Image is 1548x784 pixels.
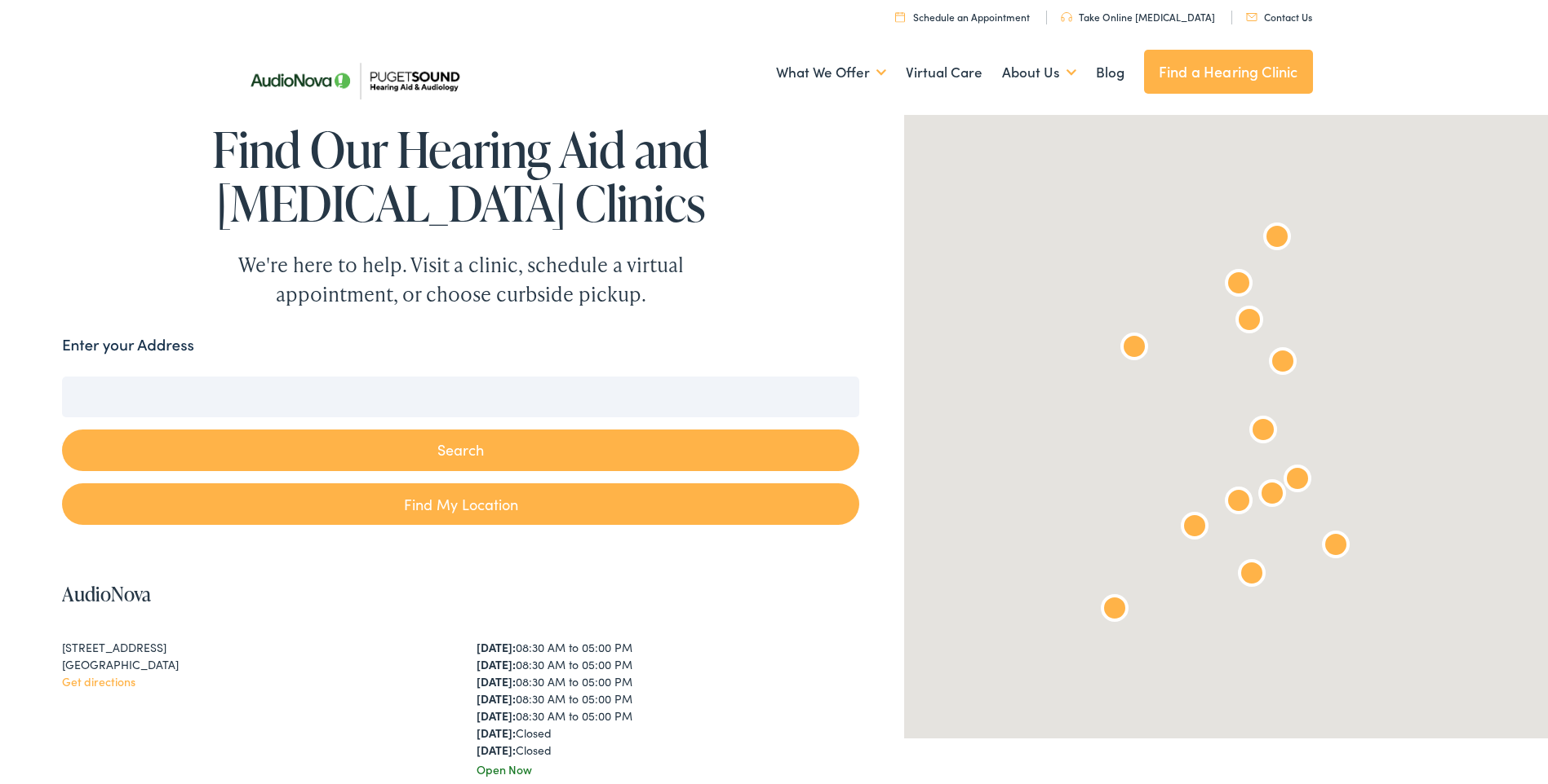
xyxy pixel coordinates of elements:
img: utility icon [1246,13,1257,21]
div: AudioNova [1316,527,1355,566]
h1: Find Our Hearing Aid and [MEDICAL_DATA] Clinics [62,122,859,230]
a: Find My Location [62,483,859,525]
button: Search [62,429,859,471]
a: Schedule an Appointment [895,10,1030,24]
div: AudioNova [1219,483,1258,522]
div: Open Now [477,761,859,778]
a: Blog [1096,42,1124,103]
a: Contact Us [1246,10,1312,24]
div: [STREET_ADDRESS] [62,639,445,656]
strong: [DATE]: [477,690,516,707]
a: Get directions [62,673,135,689]
div: AudioNova [1175,509,1214,548]
strong: [DATE]: [477,639,516,655]
label: Enter your Address [62,333,194,357]
div: Puget Sound Hearing Aid &#038; Audiology by AudioNova [1257,219,1297,258]
input: Enter your address or zip code [62,377,859,417]
a: AudioNova [62,580,151,607]
strong: [DATE]: [477,656,516,672]
div: [GEOGRAPHIC_DATA] [62,656,445,673]
div: AudioNova [1232,556,1271,595]
div: AudioNova [1278,461,1317,500]
img: utility icon [1061,12,1072,22]
div: AudioNova [1095,591,1134,630]
strong: [DATE]: [477,673,516,689]
div: AudioNova [1219,266,1258,305]
div: AudioNova [1244,412,1283,451]
div: AudioNova [1263,344,1302,383]
div: We're here to help. Visit a clinic, schedule a virtual appointment, or choose curbside pickup. [200,250,722,309]
a: Take Online [MEDICAL_DATA] [1061,10,1215,24]
a: What We Offer [776,42,886,103]
strong: [DATE]: [477,707,516,724]
strong: [DATE]: [477,725,516,741]
div: AudioNova [1115,329,1154,368]
div: 08:30 AM to 05:00 PM 08:30 AM to 05:00 PM 08:30 AM to 05:00 PM 08:30 AM to 05:00 PM 08:30 AM to 0... [477,639,859,759]
img: utility icon [895,11,905,22]
a: Virtual Care [906,42,982,103]
div: AudioNova [1230,302,1269,341]
a: Find a Hearing Clinic [1144,50,1313,94]
strong: [DATE]: [477,742,516,758]
div: AudioNova [1253,476,1292,515]
a: About Us [1002,42,1076,103]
